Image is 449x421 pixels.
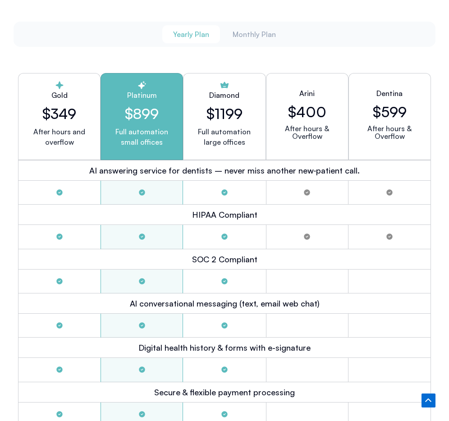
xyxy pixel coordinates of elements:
[26,90,93,101] h2: Gold
[274,125,341,140] p: After hours & Overflow
[299,88,315,99] h2: Arini
[130,298,320,309] h2: Al conversational messaging (text, email web chat)
[373,103,407,120] h2: $599
[209,90,239,101] h2: Diamond
[108,105,175,122] h2: $899
[376,88,403,99] h2: Dentina
[356,125,423,140] p: After hours & Overflow
[138,342,311,353] h2: Digital health history & forms with e-signature
[206,105,243,122] h2: $1199
[173,31,209,38] span: Yearly Plan
[198,127,251,147] p: Full automation large offices
[192,209,257,220] h2: HIPAA Compliant
[26,127,93,147] p: After hours and overflow
[89,165,360,176] h2: AI answering service for dentists – never miss another new‑patient call.
[108,127,175,147] p: Full automation small offices
[192,254,257,265] h2: SOC 2 Compliant
[154,387,295,398] h2: Secure & flexible payment processing
[26,105,93,122] h2: $349
[288,103,326,120] h2: $400
[233,31,276,38] span: Monthly Plan
[108,90,175,101] h2: Platinum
